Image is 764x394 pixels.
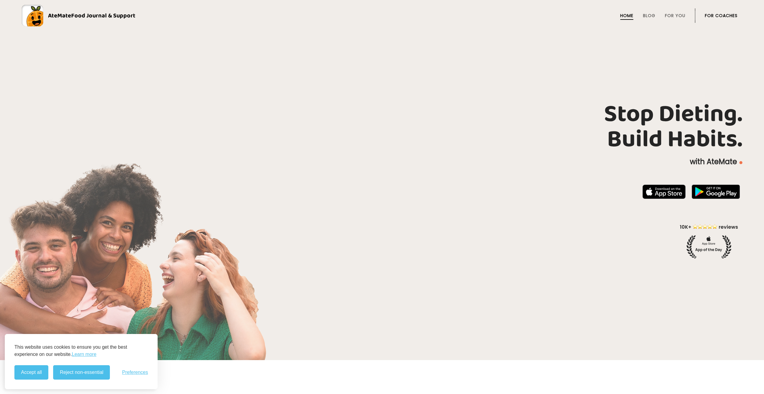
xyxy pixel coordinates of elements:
button: Toggle preferences [122,370,148,375]
span: Preferences [122,370,148,375]
p: This website uses cookies to ensure you get the best experience on our website. [14,344,148,358]
img: home-hero-appoftheday.png [675,223,742,258]
a: Learn more [72,351,96,358]
div: AteMate [43,11,135,20]
button: Reject non-essential [53,365,110,380]
a: Blog [643,13,655,18]
a: For You [665,13,685,18]
h1: Stop Dieting. Build Habits. [22,102,742,152]
img: badge-download-google.png [692,185,740,199]
button: Accept all cookies [14,365,48,380]
img: badge-download-apple.svg [642,185,686,199]
p: with AteMate [22,157,742,167]
a: Home [620,13,633,18]
a: For Coaches [705,13,738,18]
span: Food Journal & Support [71,11,135,20]
a: AteMateFood Journal & Support [22,5,742,26]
